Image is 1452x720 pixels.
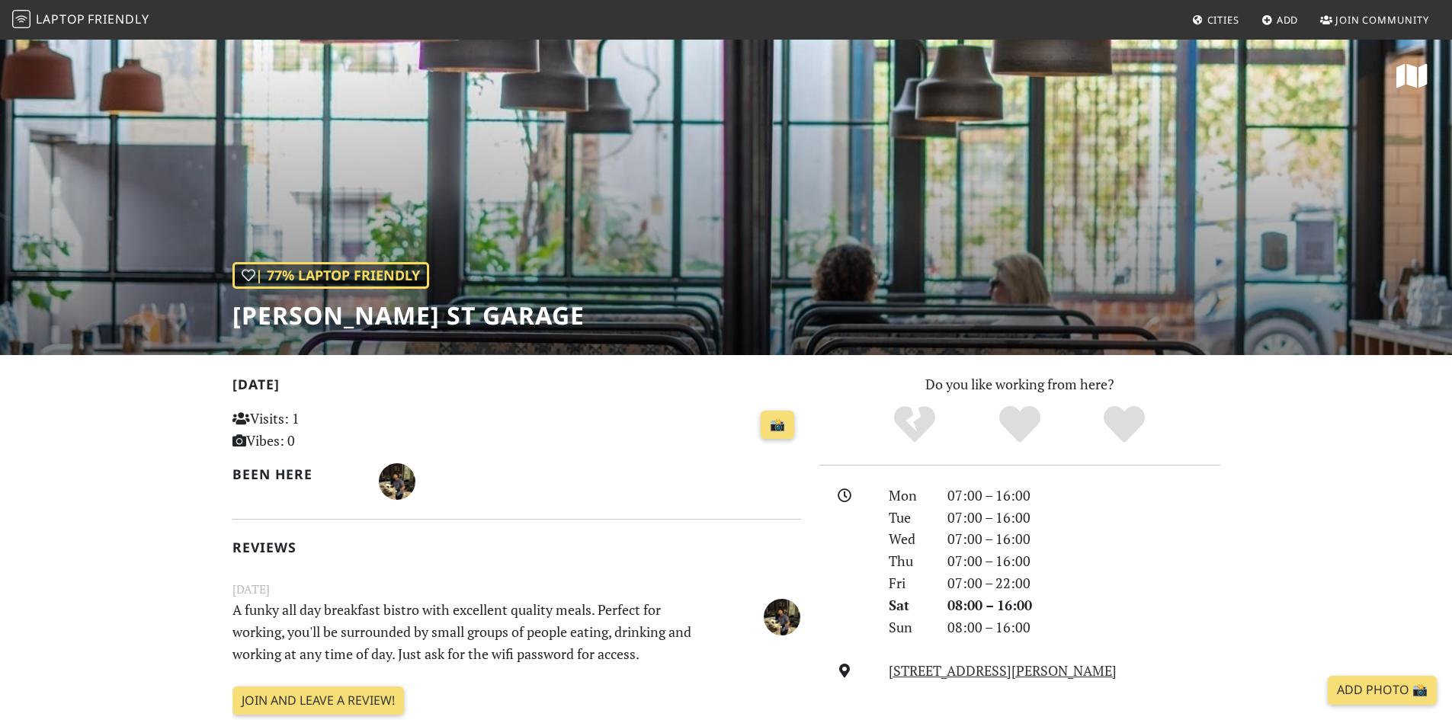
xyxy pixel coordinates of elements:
[764,599,800,635] img: 2376-nigel.jpg
[967,404,1072,446] div: Yes
[938,507,1229,529] div: 07:00 – 16:00
[938,528,1229,550] div: 07:00 – 16:00
[938,594,1229,616] div: 08:00 – 16:00
[1186,6,1245,34] a: Cities
[1335,13,1429,27] span: Join Community
[1072,404,1177,446] div: Definitely!
[1277,13,1299,27] span: Add
[880,507,938,529] div: Tue
[223,599,713,664] p: A funky all day breakfast bistro with excellent quality meals. Perfect for working, you'll be sur...
[880,594,938,616] div: Sat
[232,686,404,715] a: Join and leave a review!
[232,466,361,482] h2: Been here
[938,485,1229,507] div: 07:00 – 16:00
[379,471,415,489] span: Nigel Earnshaw
[889,661,1117,680] a: [STREET_ADDRESS][PERSON_NAME]
[880,528,938,550] div: Wed
[223,580,810,599] small: [DATE]
[880,550,938,572] div: Thu
[12,7,149,34] a: LaptopFriendly LaptopFriendly
[880,485,938,507] div: Mon
[1207,13,1239,27] span: Cities
[36,11,85,27] span: Laptop
[1328,676,1437,705] a: Add Photo 📸
[880,572,938,594] div: Fri
[938,616,1229,638] div: 08:00 – 16:00
[880,616,938,638] div: Sun
[12,10,30,28] img: LaptopFriendly
[761,411,794,440] a: 📸
[862,404,967,446] div: No
[764,606,800,624] span: Nigel Earnshaw
[232,539,801,555] h2: Reviews
[232,376,801,398] h2: [DATE]
[1314,6,1435,34] a: Join Community
[232,301,585,330] h1: [PERSON_NAME] St Garage
[819,373,1220,395] p: Do you like working from here?
[88,11,149,27] span: Friendly
[379,463,415,500] img: 2376-nigel.jpg
[938,572,1229,594] div: 07:00 – 22:00
[232,408,410,452] p: Visits: 1 Vibes: 0
[938,550,1229,572] div: 07:00 – 16:00
[1255,6,1305,34] a: Add
[232,262,429,289] div: | 77% Laptop Friendly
